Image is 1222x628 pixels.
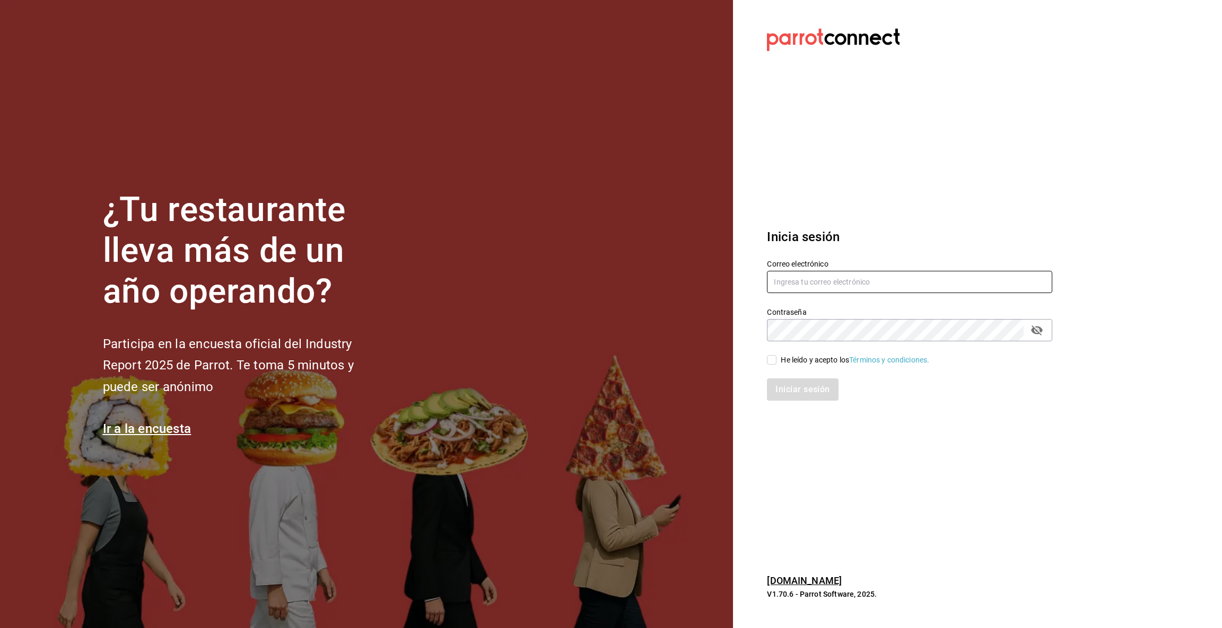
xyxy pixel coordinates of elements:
[103,421,191,436] a: Ir a la encuesta
[1028,321,1046,339] button: passwordField
[767,271,1052,293] input: Ingresa tu correo electrónico
[849,356,929,364] a: Términos y condiciones.
[103,333,389,398] h2: Participa en la encuesta oficial del Industry Report 2025 de Parrot. Te toma 5 minutos y puede se...
[767,227,1052,246] h3: Inicia sesión
[103,190,389,312] h1: ¿Tu restaurante lleva más de un año operando?
[767,575,842,586] a: [DOMAIN_NAME]
[767,260,1052,268] label: Correo electrónico
[781,355,929,366] div: He leído y acepto los
[767,308,1052,316] label: Contraseña
[767,589,1052,599] p: V1.70.6 - Parrot Software, 2025.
